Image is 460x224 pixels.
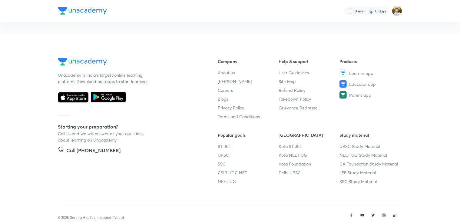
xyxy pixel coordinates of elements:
h6: [GEOGRAPHIC_DATA] [279,132,339,138]
a: SSC [218,161,279,167]
p: Unacademy is India’s largest online learning platform. Download our apps to start learning [58,72,149,85]
img: streak [368,8,374,14]
img: Avirup Das [392,6,402,16]
a: Parent app [339,91,400,99]
a: NEET UG [218,178,279,185]
a: Learner app [339,69,400,77]
a: Refund Policy [279,87,339,93]
a: Call [PHONE_NUMBER] [58,147,121,155]
h5: Call [PHONE_NUMBER] [67,147,121,155]
a: Grievance Redressal [279,105,339,111]
a: About us [218,69,279,76]
a: Terms and Conditions [218,113,279,120]
a: Site Map [279,78,339,85]
a: Company Logo [58,58,199,67]
a: UPSC [218,152,279,158]
a: IIT JEE [218,143,279,149]
a: Educator app [339,80,400,88]
a: Delhi UPSC [279,169,339,176]
h6: Study material [339,132,400,138]
a: CA Foundation Study Material [339,161,400,167]
a: Takedown Policy [279,96,339,102]
a: Kota NEET UG [279,152,339,158]
h6: Company [218,58,279,65]
h6: Products [339,58,400,65]
a: Kota Foundation [279,161,339,167]
a: NEET UG Study Material [339,152,400,158]
a: User Guidelines [279,69,339,76]
img: Learner app [339,69,347,77]
img: Educator app [339,80,347,88]
a: UPSC Study Material [339,143,400,149]
p: Call us and we will answer all your questions about learning on Unacademy [58,130,149,143]
a: Kota IIT JEE [279,143,339,149]
a: Blogs [218,96,279,102]
span: Careers [218,87,233,93]
span: Educator app [349,81,376,87]
img: Company Logo [58,58,107,65]
a: SSC Study Material [339,178,400,185]
p: © 2025 Sorting Hat Technologies Pvt Ltd [58,215,124,220]
a: JEE Study Material [339,169,400,176]
a: Privacy Policy [218,105,279,111]
img: Parent app [339,91,347,99]
a: CSIR UGC NET [218,169,279,176]
h5: Starting your preparation? [58,123,199,130]
h6: Help & support [279,58,339,65]
a: Careers [218,87,279,93]
img: Company Logo [58,7,107,15]
span: Learner app [349,70,373,76]
a: [PERSON_NAME] [218,78,279,85]
h6: Popular goals [218,132,279,138]
span: Parent app [349,92,371,98]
